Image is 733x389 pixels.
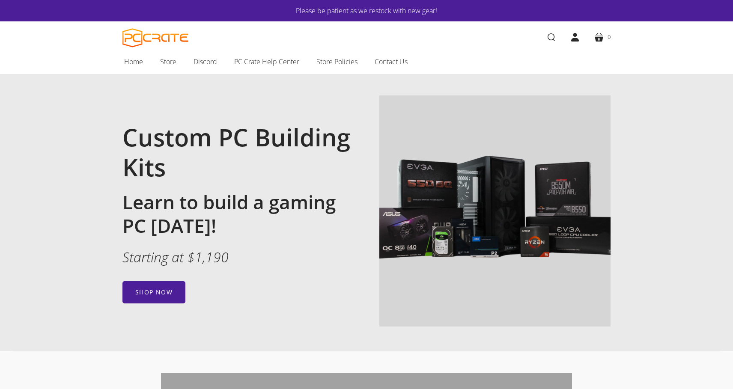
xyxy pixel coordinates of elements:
[608,33,611,42] span: 0
[185,53,226,71] a: Discord
[375,56,408,67] span: Contact Us
[122,122,354,182] h1: Custom PC Building Kits
[152,53,185,71] a: Store
[160,56,176,67] span: Store
[194,56,217,67] span: Discord
[226,53,308,71] a: PC Crate Help Center
[116,53,152,71] a: Home
[122,248,229,266] em: Starting at $1,190
[316,56,358,67] span: Store Policies
[110,53,623,74] nav: Main navigation
[379,95,611,327] img: Image with gaming PC components including Lian Li 205 Lancool case, MSI B550M motherboard, EVGA 6...
[308,53,366,71] a: Store Policies
[587,25,617,49] a: 0
[122,28,189,48] a: PC CRATE
[122,281,185,303] a: Shop now
[234,56,299,67] span: PC Crate Help Center
[122,190,354,238] h2: Learn to build a gaming PC [DATE]!
[366,53,416,71] a: Contact Us
[124,56,143,67] span: Home
[148,5,585,16] a: Please be patient as we restock with new gear!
